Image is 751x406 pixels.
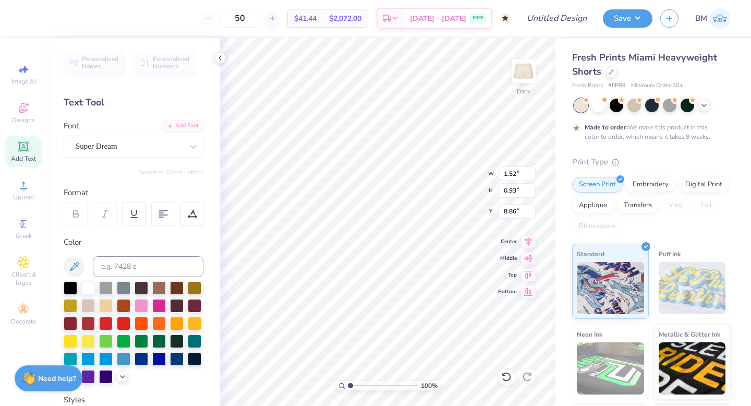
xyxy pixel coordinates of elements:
[603,9,652,28] button: Save
[513,61,534,81] img: Back
[577,248,604,259] span: Standard
[679,177,729,193] div: Digital Print
[11,77,36,86] span: Image AI
[13,193,34,201] span: Upload
[617,198,659,213] div: Transfers
[5,270,42,287] span: Clipart & logos
[577,342,644,395] img: Neon Ink
[64,120,79,132] label: Font
[138,168,203,176] button: Switch to Greek Letters
[498,271,517,279] span: Top
[585,123,713,141] div: We make this product in this color to order, which means it takes 8 weeks.
[659,329,720,340] span: Metallic & Glitter Ink
[626,177,675,193] div: Embroidery
[631,81,683,90] span: Minimum Order: 50 +
[572,81,603,90] span: Fresh Prints
[572,198,614,213] div: Applique
[662,198,691,213] div: Vinyl
[659,342,726,395] img: Metallic & Glitter Ink
[498,288,517,295] span: Bottom
[572,156,730,168] div: Print Type
[498,238,517,245] span: Center
[710,8,730,29] img: Bella Moore
[11,317,36,326] span: Decorate
[694,198,719,213] div: Foil
[64,236,203,248] div: Color
[12,116,35,124] span: Designs
[577,329,602,340] span: Neon Ink
[659,262,726,314] img: Puff Ink
[93,256,203,277] input: e.g. 7428 c
[585,123,628,132] strong: Made to order:
[38,374,76,384] strong: Need help?
[473,15,483,22] span: FREE
[498,255,517,262] span: Middle
[410,13,466,24] span: [DATE] - [DATE]
[220,9,260,28] input: – –
[153,55,190,70] span: Personalized Numbers
[329,13,361,24] span: $2,072.00
[608,81,626,90] span: # FP89
[659,248,681,259] span: Puff Ink
[572,177,623,193] div: Screen Print
[162,120,203,132] div: Add Font
[11,154,36,163] span: Add Text
[64,394,203,406] div: Styles
[82,55,119,70] span: Personalized Names
[16,232,32,240] span: Greek
[572,51,717,78] span: Fresh Prints Miami Heavyweight Shorts
[421,381,438,390] span: 100 %
[577,262,644,314] img: Standard
[64,95,203,110] div: Text Tool
[518,8,595,29] input: Untitled Design
[695,8,730,29] a: BM
[695,13,707,25] span: BM
[294,13,317,24] span: $41.44
[517,87,530,96] div: Back
[572,219,623,234] div: Rhinestones
[64,187,204,199] div: Format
